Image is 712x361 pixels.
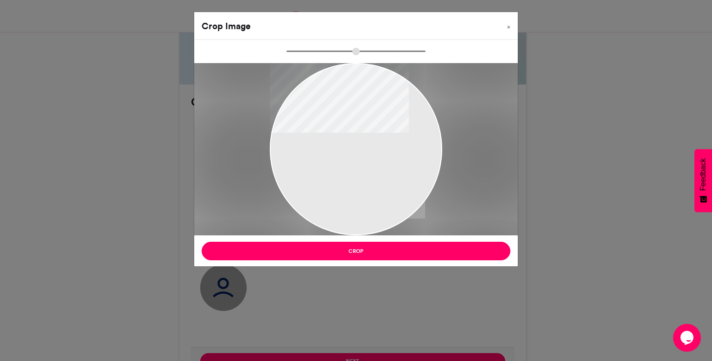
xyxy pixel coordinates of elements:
[507,24,510,30] span: ×
[699,158,707,191] span: Feedback
[500,12,518,38] button: Close
[202,242,510,260] button: Crop
[673,324,703,352] iframe: chat widget
[202,19,251,33] h4: Crop Image
[694,149,712,212] button: Feedback - Show survey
